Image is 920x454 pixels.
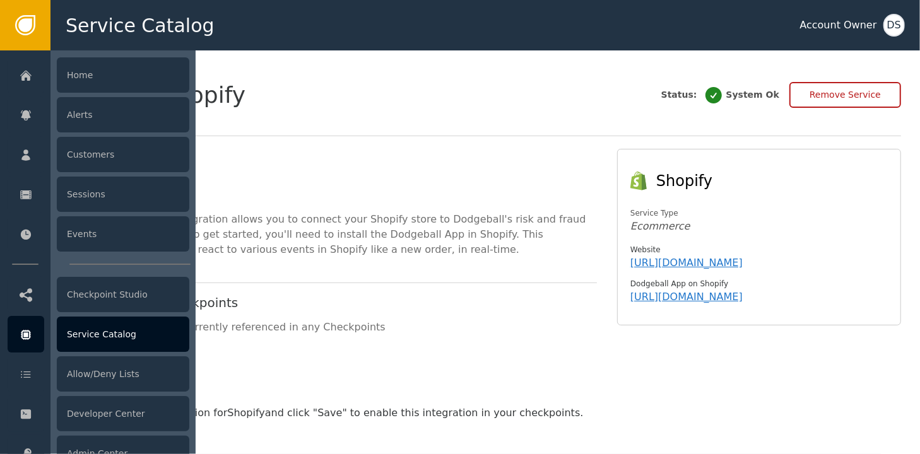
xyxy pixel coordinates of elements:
[8,276,189,313] a: Checkpoint Studio
[630,207,888,219] div: Service Type
[8,57,189,93] a: Home
[66,11,215,40] span: Service Catalog
[57,137,189,172] div: Customers
[800,18,877,33] div: Account Owner
[8,136,189,173] a: Customers
[57,277,189,312] div: Checkpoint Studio
[630,219,888,234] div: Ecommerce
[69,161,597,184] div: Overview
[87,405,883,421] div: Enter your configuration for Shopify and click "Save" to enable this integration in your checkpoi...
[69,370,901,393] div: Configuration
[8,316,189,352] a: Service Catalog
[8,356,189,392] a: Allow/Deny Lists
[57,356,189,392] div: Allow/Deny Lists
[630,257,743,269] a: [URL][DOMAIN_NAME]
[8,216,189,252] a: Events
[57,317,189,352] div: Service Catalog
[57,57,189,93] div: Home
[630,278,888,289] div: Dodgeball App on Shopify
[8,395,189,432] a: Developer Center
[661,85,779,105] div: Status: System Ok
[57,177,189,212] div: Sessions
[883,14,905,37] button: DS
[656,170,888,192] div: Shopify
[69,293,597,312] div: Referenced in Checkpoints
[8,96,189,133] a: Alerts
[57,396,189,431] div: Developer Center
[69,320,597,335] div: This integration is not currently referenced in any Checkpoints
[57,216,189,252] div: Events
[69,213,586,255] span: Dodgeball's Shopify integration allows you to connect your Shopify store to Dodgeball's risk and ...
[57,97,189,132] div: Alerts
[8,176,189,212] a: Sessions
[789,82,901,108] button: Remove Service
[630,291,743,303] a: [URL][DOMAIN_NAME]
[630,244,888,255] div: Website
